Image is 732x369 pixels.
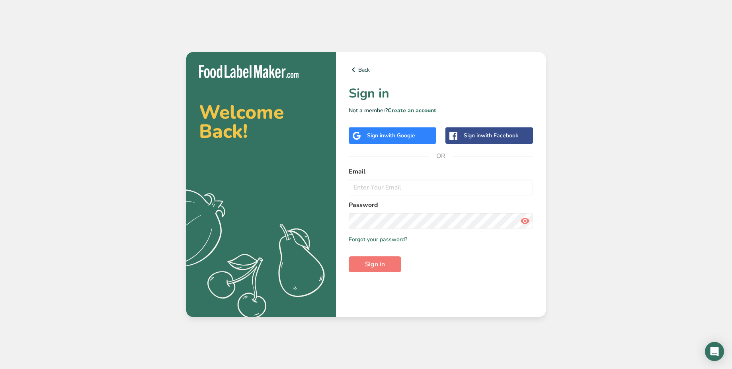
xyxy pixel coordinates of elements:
[388,107,436,114] a: Create an account
[349,65,533,74] a: Back
[349,167,533,176] label: Email
[199,65,299,78] img: Food Label Maker
[349,235,407,244] a: Forgot your password?
[464,131,518,140] div: Sign in
[705,342,724,361] div: Open Intercom Messenger
[349,200,533,210] label: Password
[349,106,533,115] p: Not a member?
[384,132,415,139] span: with Google
[481,132,518,139] span: with Facebook
[429,144,453,168] span: OR
[349,84,533,103] h1: Sign in
[199,103,323,141] h2: Welcome Back!
[349,180,533,195] input: Enter Your Email
[349,256,401,272] button: Sign in
[365,260,385,269] span: Sign in
[367,131,415,140] div: Sign in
